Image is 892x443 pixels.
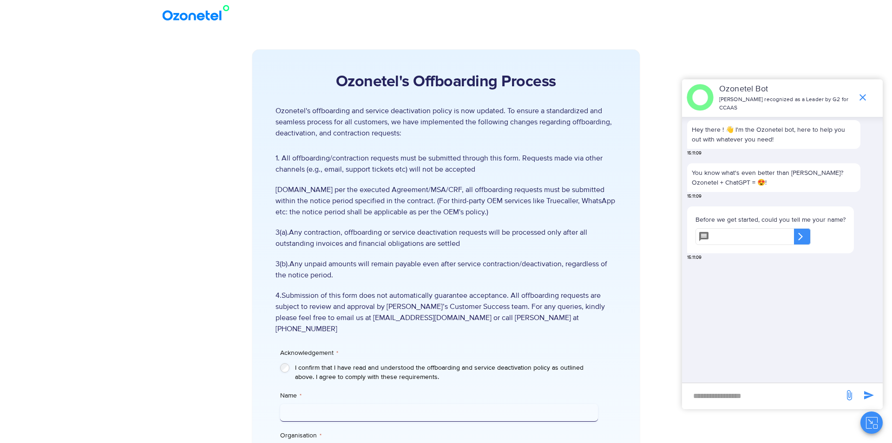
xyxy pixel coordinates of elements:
[692,125,856,144] p: Hey there ! 👋 I'm the Ozonetel bot, here to help you out with whatever you need!
[275,290,616,334] span: 4.Submission of this form does not automatically guarantee acceptance. All offboarding requests a...
[275,153,616,175] span: 1. All offboarding/contraction requests must be submitted through this form. Requests made via ot...
[280,348,338,358] legend: Acknowledgement
[295,363,597,382] label: I confirm that I have read and understood the offboarding and service deactivation policy as outl...
[275,184,616,218] span: [DOMAIN_NAME] per the executed Agreement/MSA/CRF, all offboarding requests must be submitted with...
[280,391,597,400] label: Name
[687,254,702,261] span: 15:11:09
[692,168,856,187] p: You know what's even better than [PERSON_NAME]? Ozonetel + ChatGPT = 😍!
[687,193,702,200] span: 15:11:09
[687,388,839,404] div: new-msg-input
[280,431,597,440] label: Organisation
[840,386,859,404] span: send message
[695,215,846,225] p: Before we get started, could you tell me your name?
[275,105,616,139] p: Ozonetel's offboarding and service deactivation policy is now updated. To ensure a standardized a...
[687,150,702,157] span: 15:11:09
[275,227,616,249] span: 3(a).Any contraction, offboarding or service deactivation requests will be processed only after a...
[859,386,878,404] span: send message
[275,258,616,281] span: 3(b).Any unpaid amounts will remain payable even after service contraction/deactivation, regardle...
[719,83,853,96] p: Ozonetel Bot
[853,88,872,107] span: end chat or minimize
[687,84,714,111] img: header
[719,96,853,112] p: [PERSON_NAME] recognized as a Leader by G2 for CCAAS
[860,411,883,434] button: Close chat
[275,73,616,91] h2: Ozonetel's Offboarding Process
